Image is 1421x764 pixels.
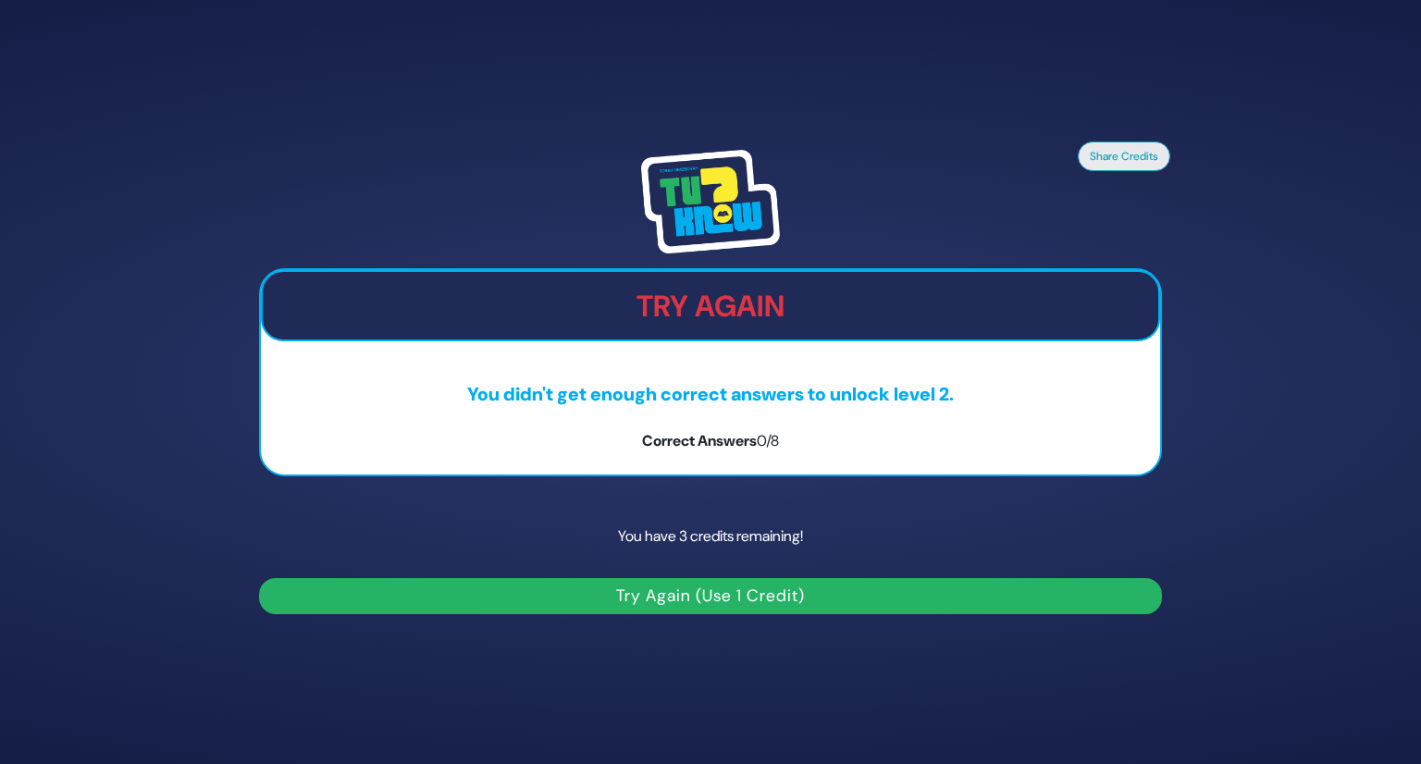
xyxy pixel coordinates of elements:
p: Correct Answers [261,430,1160,452]
button: Try Again (Use 1 Credit) [259,578,1162,614]
p: You didn't get enough correct answers to unlock level 2. [261,380,1160,408]
button: Share Credits [1078,142,1170,171]
img: Tournament Logo [641,150,780,253]
p: You have 3 credits remaining! [259,510,1162,563]
span: 0/8 [757,431,779,450]
h2: Try Again [263,289,1158,324]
